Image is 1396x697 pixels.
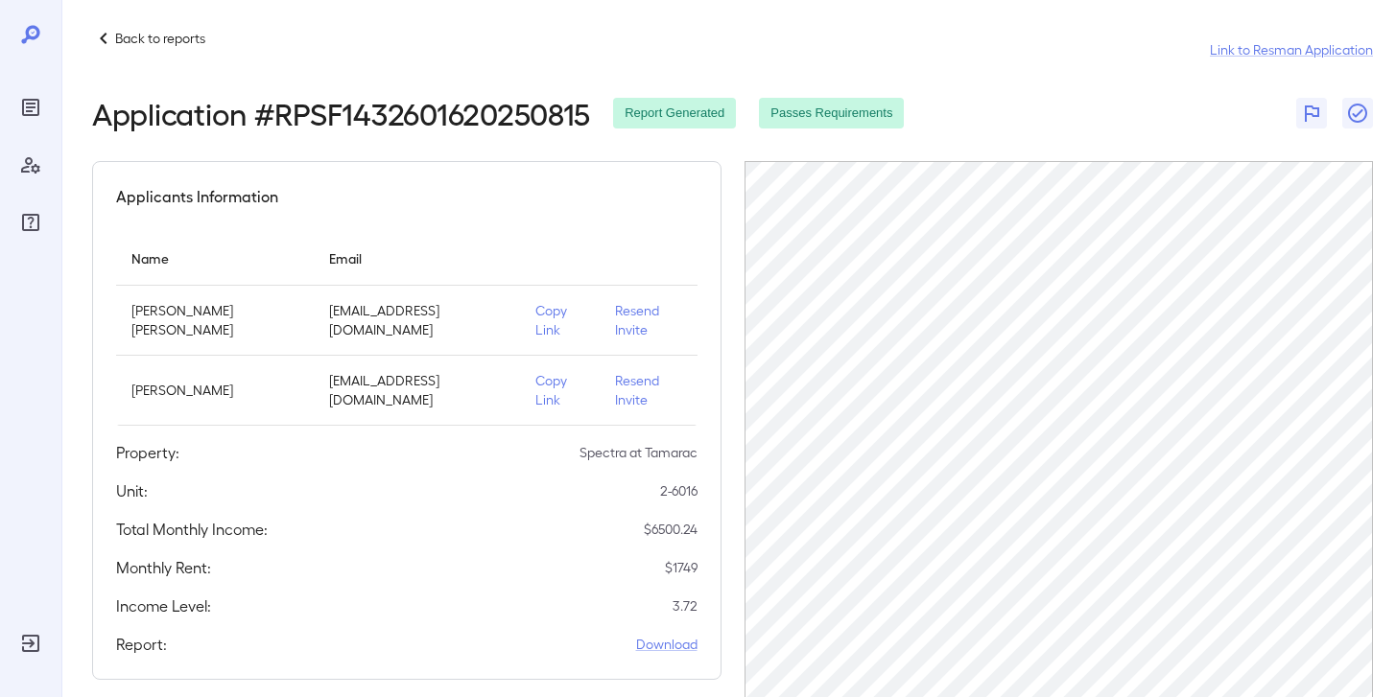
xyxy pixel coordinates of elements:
[644,520,698,539] p: $ 6500.24
[116,518,268,541] h5: Total Monthly Income:
[660,481,698,500] p: 2-6016
[535,371,584,409] p: Copy Link
[673,596,698,616] p: 3.72
[613,105,736,123] span: Report Generated
[329,371,505,409] p: [EMAIL_ADDRESS][DOMAIN_NAME]
[15,92,46,123] div: Reports
[1296,98,1327,128] button: Flag Report
[116,231,698,426] table: simple table
[15,150,46,180] div: Manage Users
[116,185,278,208] h5: Applicants Information
[116,441,179,464] h5: Property:
[636,635,698,654] a: Download
[1342,98,1373,128] button: Close Report
[615,371,681,409] p: Resend Invite
[314,231,520,286] th: Email
[116,633,167,656] h5: Report:
[116,479,148,502] h5: Unit:
[116,556,211,579] h5: Monthly Rent:
[92,96,590,130] h2: Application # RPSF1432601620250815
[329,301,505,339] p: [EMAIL_ADDRESS][DOMAIN_NAME]
[535,301,584,339] p: Copy Link
[116,231,314,286] th: Name
[580,443,698,462] p: Spectra at Tamarac
[1210,40,1373,59] a: Link to Resman Application
[615,301,681,339] p: Resend Invite
[15,628,46,659] div: Log Out
[665,558,698,577] p: $ 1749
[131,301,298,339] p: [PERSON_NAME] [PERSON_NAME]
[759,105,904,123] span: Passes Requirements
[15,207,46,238] div: FAQ
[131,381,298,400] p: [PERSON_NAME]
[115,29,205,48] p: Back to reports
[116,594,211,617] h5: Income Level:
